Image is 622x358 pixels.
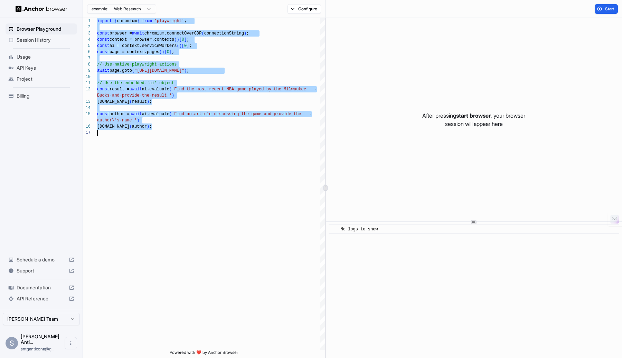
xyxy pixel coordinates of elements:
[162,50,164,54] span: )
[21,346,55,351] span: sntganticona@gmail.com
[83,37,91,43] div: 4
[117,19,137,23] span: chromium
[182,37,184,42] span: 0
[17,256,66,263] span: Schedule a demo
[17,92,74,99] span: Billing
[332,226,336,233] span: ​
[97,43,110,48] span: const
[17,295,66,302] span: API Reference
[114,19,117,23] span: {
[172,87,296,92] span: 'Find the most recent NBA game played by the Milwa
[184,37,187,42] span: ]
[132,99,147,104] span: result
[147,99,149,104] span: )
[134,68,184,73] span: "[URL][DOMAIN_NAME]"
[17,37,74,43] span: Session History
[83,74,91,80] div: 10
[137,118,139,123] span: )
[172,50,174,54] span: ;
[288,4,321,14] button: Configure
[132,68,134,73] span: (
[65,337,77,349] button: Open menu
[110,43,177,48] span: ai = context.serviceWorkers
[17,26,74,32] span: Browser Playground
[169,112,172,117] span: (
[97,99,130,104] span: [DOMAIN_NAME]
[169,50,172,54] span: ]
[167,50,169,54] span: 0
[605,6,615,12] span: Start
[170,350,238,358] span: Powered with ❤️ by Anchor Browser
[147,124,149,129] span: )
[6,293,77,304] div: API Reference
[97,37,110,42] span: const
[132,31,144,36] span: await
[110,112,130,117] span: author =
[6,62,77,73] div: API Keys
[177,37,179,42] span: )
[144,31,202,36] span: chromium.connectOverCDP
[137,19,139,23] span: }
[130,112,142,117] span: await
[83,43,91,49] div: 5
[177,43,179,48] span: (
[184,19,187,23] span: ;
[6,254,77,265] div: Schedule a demo
[17,53,74,60] span: Usage
[83,68,91,74] div: 9
[6,282,77,293] div: Documentation
[97,50,110,54] span: const
[296,87,306,92] span: ukee
[130,87,142,92] span: await
[83,55,91,61] div: 7
[179,37,182,42] span: [
[83,30,91,37] div: 3
[17,64,74,71] span: API Keys
[174,37,177,42] span: (
[83,18,91,24] div: 1
[97,118,137,123] span: author\'s name.'
[184,68,187,73] span: )
[97,112,110,117] span: const
[142,19,152,23] span: from
[187,68,189,73] span: ;
[187,37,189,42] span: ;
[97,87,110,92] span: const
[83,49,91,55] div: 6
[83,86,91,92] div: 12
[16,6,67,12] img: Anchor Logo
[110,87,130,92] span: result =
[595,4,618,14] button: Start
[244,31,246,36] span: )
[83,111,91,117] div: 15
[97,81,174,86] span: // Use the embedded 'ai' object
[83,80,91,86] div: 11
[21,334,59,345] span: Santiago Anticona
[187,43,189,48] span: ]
[6,337,18,349] div: S
[110,50,159,54] span: page = context.pages
[130,99,132,104] span: (
[97,62,177,67] span: // Use native playwright actions
[97,31,110,36] span: const
[83,99,91,105] div: 13
[169,87,172,92] span: (
[341,227,378,232] span: No logs to show
[83,105,91,111] div: 14
[110,31,132,36] span: browser =
[164,50,167,54] span: [
[97,19,112,23] span: import
[456,112,491,119] span: start browser
[6,51,77,62] div: Usage
[83,61,91,68] div: 8
[204,31,244,36] span: connectionString
[97,124,130,129] span: [DOMAIN_NAME]
[83,123,91,130] div: 16
[132,124,147,129] span: author
[172,112,296,117] span: 'Find an article discussing the game and provide t
[17,267,66,274] span: Support
[83,24,91,30] div: 2
[92,6,109,12] span: example:
[246,31,249,36] span: ;
[6,265,77,276] div: Support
